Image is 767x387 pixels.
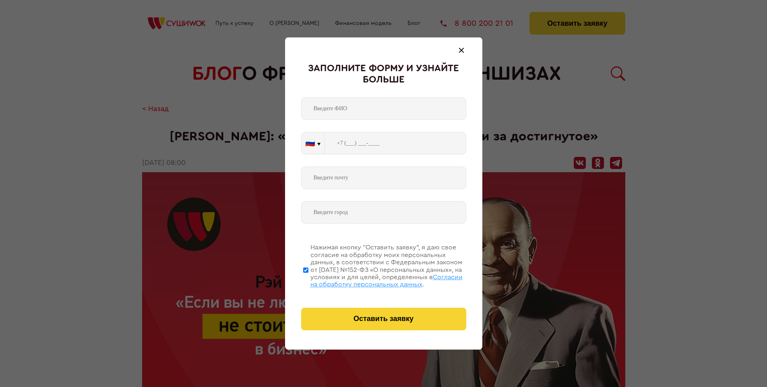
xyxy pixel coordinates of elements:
[301,167,466,189] input: Введите почту
[302,132,325,154] button: 🇷🇺
[325,132,466,154] input: +7 (___) ___-____
[310,244,466,288] div: Нажимая кнопку “Оставить заявку”, я даю свое согласие на обработку моих персональных данных, в со...
[310,274,463,288] span: Согласии на обработку персональных данных
[301,97,466,120] input: Введите ФИО
[301,308,466,330] button: Оставить заявку
[301,63,466,85] div: Заполните форму и узнайте больше
[301,201,466,224] input: Введите город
